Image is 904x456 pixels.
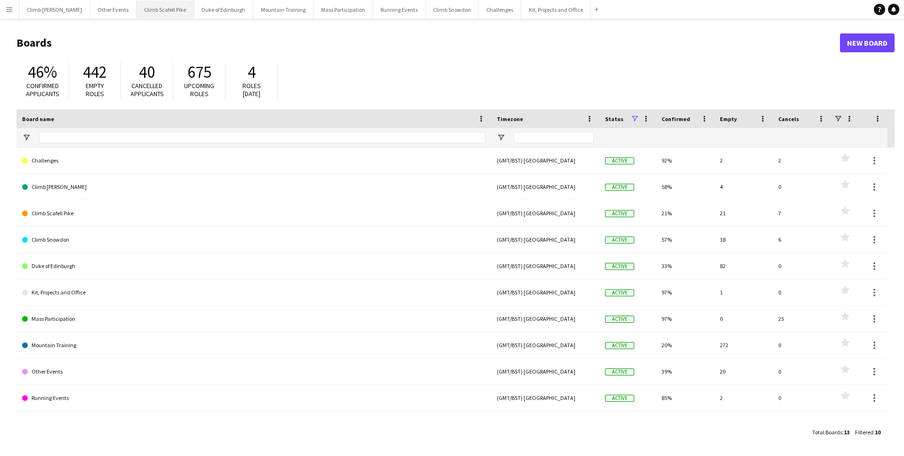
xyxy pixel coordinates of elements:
[86,81,104,98] span: Empty roles
[242,81,261,98] span: Roles [DATE]
[656,174,714,200] div: 58%
[22,133,31,142] button: Open Filter Menu
[714,306,773,332] div: 0
[773,147,831,173] div: 2
[812,423,849,441] div: :
[22,174,485,200] a: Climb [PERSON_NAME]
[521,0,591,19] button: Kit, Projects and Office
[605,157,634,164] span: Active
[491,147,599,173] div: (GMT/BST) [GEOGRAPHIC_DATA]
[714,332,773,358] div: 272
[605,368,634,375] span: Active
[491,174,599,200] div: (GMT/BST) [GEOGRAPHIC_DATA]
[656,332,714,358] div: 20%
[479,0,521,19] button: Challenges
[656,279,714,305] div: 97%
[605,236,634,244] span: Active
[714,174,773,200] div: 4
[491,200,599,226] div: (GMT/BST) [GEOGRAPHIC_DATA]
[812,429,842,436] span: Total Boards
[656,200,714,226] div: 21%
[22,358,485,385] a: Other Events
[714,385,773,411] div: 2
[656,358,714,384] div: 39%
[26,81,59,98] span: Confirmed applicants
[137,0,194,19] button: Climb Scafell Pike
[855,429,873,436] span: Filtered
[28,62,57,82] span: 46%
[373,0,426,19] button: Running Events
[605,115,623,122] span: Status
[497,115,523,122] span: Timezone
[491,306,599,332] div: (GMT/BST) [GEOGRAPHIC_DATA]
[314,0,373,19] button: Mass Participation
[253,0,314,19] button: Mountain Training
[514,132,594,143] input: Timezone Filter Input
[22,253,485,279] a: Duke of Edinburgh
[491,279,599,305] div: (GMT/BST) [GEOGRAPHIC_DATA]
[656,227,714,252] div: 57%
[714,227,773,252] div: 38
[497,133,505,142] button: Open Filter Menu
[773,332,831,358] div: 0
[773,200,831,226] div: 7
[130,81,164,98] span: Cancelled applicants
[491,332,599,358] div: (GMT/BST) [GEOGRAPHIC_DATA]
[605,395,634,402] span: Active
[248,62,256,82] span: 4
[22,147,485,174] a: Challenges
[773,174,831,200] div: 0
[16,36,840,50] h1: Boards
[39,132,485,143] input: Board name Filter Input
[22,227,485,253] a: Climb Snowdon
[605,289,634,296] span: Active
[491,227,599,252] div: (GMT/BST) [GEOGRAPHIC_DATA]
[491,253,599,279] div: (GMT/BST) [GEOGRAPHIC_DATA]
[714,358,773,384] div: 20
[491,385,599,411] div: (GMT/BST) [GEOGRAPHIC_DATA]
[19,0,90,19] button: Climb [PERSON_NAME]
[855,423,880,441] div: :
[656,306,714,332] div: 97%
[605,316,634,323] span: Active
[605,342,634,349] span: Active
[714,279,773,305] div: 1
[773,385,831,411] div: 0
[605,184,634,191] span: Active
[187,62,211,82] span: 675
[22,115,54,122] span: Board name
[662,115,690,122] span: Confirmed
[83,62,107,82] span: 442
[90,0,137,19] button: Other Events
[194,0,253,19] button: Duke of Edinburgh
[773,306,831,332] div: 25
[605,210,634,217] span: Active
[184,81,214,98] span: Upcoming roles
[773,253,831,279] div: 0
[714,147,773,173] div: 2
[605,263,634,270] span: Active
[22,332,485,358] a: Mountain Training
[773,358,831,384] div: 0
[773,279,831,305] div: 0
[139,62,155,82] span: 40
[656,253,714,279] div: 33%
[844,429,849,436] span: 13
[426,0,479,19] button: Climb Snowdon
[720,115,737,122] span: Empty
[22,306,485,332] a: Mass Participation
[22,385,485,411] a: Running Events
[656,147,714,173] div: 92%
[22,200,485,227] a: Climb Scafell Pike
[778,115,799,122] span: Cancels
[491,358,599,384] div: (GMT/BST) [GEOGRAPHIC_DATA]
[875,429,880,436] span: 10
[656,385,714,411] div: 85%
[714,253,773,279] div: 82
[773,227,831,252] div: 6
[840,33,895,52] a: New Board
[714,200,773,226] div: 21
[22,279,485,306] a: Kit, Projects and Office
